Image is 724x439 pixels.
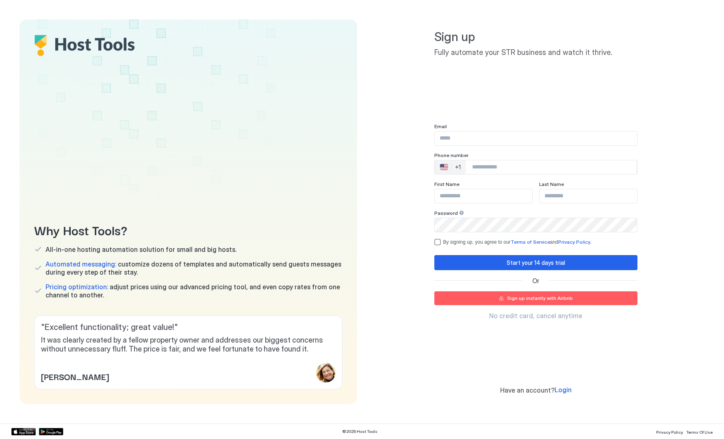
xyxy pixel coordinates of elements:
[434,48,637,57] span: Fully automate your STR business and watch it thrive.
[532,277,540,285] span: Or
[443,239,637,245] div: By signing up, you agree to our and .
[511,239,550,245] a: Terms of Service
[656,430,683,435] span: Privacy Policy
[686,430,713,435] span: Terms Of Use
[440,162,448,172] div: 🇺🇸
[434,181,460,187] span: First Name
[555,386,572,394] a: Login
[466,160,637,175] input: Phone Number input
[434,29,637,45] span: Sign up
[41,370,109,382] span: [PERSON_NAME]
[46,283,342,299] span: adjust prices using our advanced pricing tool, and even copy rates from one channel to another.
[434,255,637,270] button: Start your 14 days trial
[316,363,336,382] div: profile
[435,218,637,232] input: Input Field
[435,131,637,145] input: Input Field
[11,428,36,435] a: App Store
[34,221,342,239] span: Why Host Tools?
[555,386,572,394] span: Login
[46,260,116,268] span: Automated messaging:
[46,283,108,291] span: Pricing optimization:
[434,291,637,305] button: Sign up instantly with Airbnb
[435,160,466,174] div: Countries button
[558,239,590,245] a: Privacy Policy
[507,258,565,267] div: Start your 14 days trial
[46,260,342,276] span: customize dozens of templates and automatically send guests messages during every step of their s...
[41,336,336,354] span: It was clearly created by a fellow property owner and addresses our biggest concerns without unne...
[539,181,564,187] span: Last Name
[434,123,447,129] span: Email
[46,245,236,253] span: All-in-one hosting automation solution for small and big hosts.
[41,322,336,332] span: " Excellent functionality; great value! "
[434,152,468,158] span: Phone number
[540,189,637,203] input: Input Field
[507,295,573,302] div: Sign up instantly with Airbnb
[434,239,637,245] div: termsPrivacy
[489,312,582,320] span: No credit card, cancel anytime
[434,210,458,216] span: Password
[500,386,555,394] span: Have an account?
[342,429,377,434] span: © 2025 Host Tools
[455,164,461,171] div: +1
[686,427,713,436] a: Terms Of Use
[435,189,532,203] input: Input Field
[39,428,63,435] a: Google Play Store
[656,427,683,436] a: Privacy Policy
